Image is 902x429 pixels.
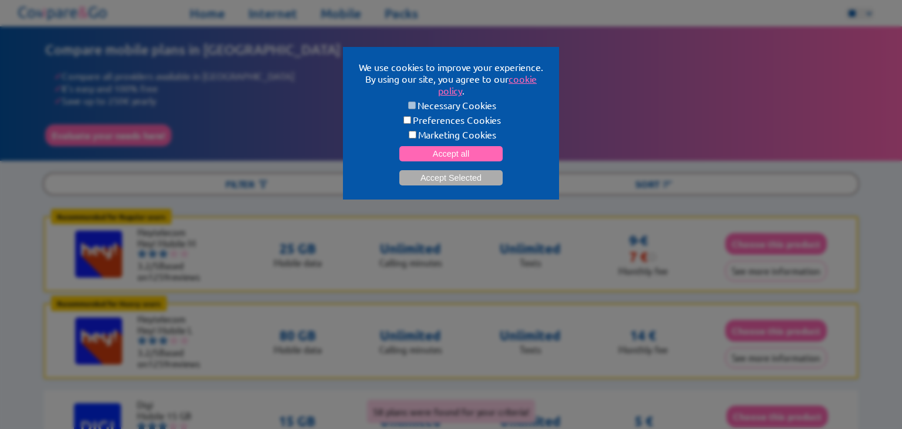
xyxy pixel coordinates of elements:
[357,61,545,96] p: We use cookies to improve your experience. By using our site, you agree to our .
[438,73,537,96] a: cookie policy
[399,146,503,161] button: Accept all
[403,116,411,124] input: Preferences Cookies
[399,170,503,185] button: Accept Selected
[357,114,545,126] label: Preferences Cookies
[408,102,416,109] input: Necessary Cookies
[357,129,545,140] label: Marketing Cookies
[357,99,545,111] label: Necessary Cookies
[409,131,416,139] input: Marketing Cookies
